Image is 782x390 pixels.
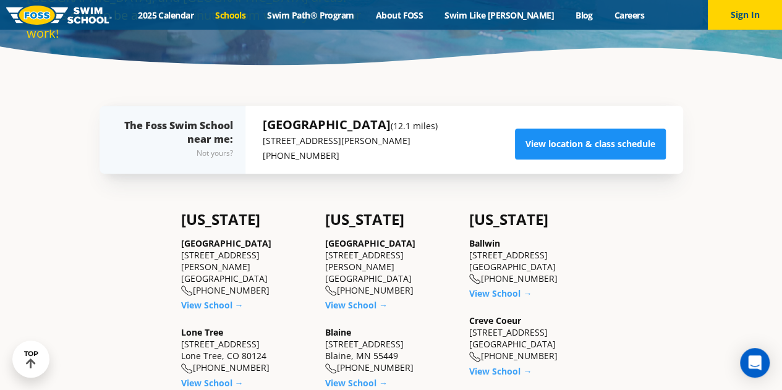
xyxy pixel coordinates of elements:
[325,237,415,249] a: [GEOGRAPHIC_DATA]
[24,350,38,369] div: TOP
[181,363,193,374] img: location-phone-o-icon.svg
[740,348,770,378] div: Open Intercom Messenger
[181,286,193,296] img: location-phone-o-icon.svg
[325,237,457,297] div: [STREET_ADDRESS][PERSON_NAME] [GEOGRAPHIC_DATA] [PHONE_NUMBER]
[181,326,223,338] a: Lone Tree
[181,237,313,297] div: [STREET_ADDRESS][PERSON_NAME] [GEOGRAPHIC_DATA] [PHONE_NUMBER]
[124,119,233,161] div: The Foss Swim School near me:
[469,315,521,326] a: Creve Coeur
[325,363,337,374] img: location-phone-o-icon.svg
[181,377,244,389] a: View School →
[434,9,565,21] a: Swim Like [PERSON_NAME]
[263,148,438,163] p: [PHONE_NUMBER]
[469,211,601,228] h4: [US_STATE]
[564,9,603,21] a: Blog
[263,116,438,134] h5: [GEOGRAPHIC_DATA]
[469,237,500,249] a: Ballwin
[6,6,112,25] img: FOSS Swim School Logo
[325,299,388,311] a: View School →
[391,120,438,132] small: (12.1 miles)
[469,274,481,284] img: location-phone-o-icon.svg
[469,365,532,377] a: View School →
[257,9,365,21] a: Swim Path® Program
[181,299,244,311] a: View School →
[603,9,655,21] a: Careers
[181,237,271,249] a: [GEOGRAPHIC_DATA]
[325,326,457,374] div: [STREET_ADDRESS] Blaine, MN 55449 [PHONE_NUMBER]
[124,146,233,161] div: Not yours?
[325,286,337,296] img: location-phone-o-icon.svg
[325,377,388,389] a: View School →
[469,287,532,299] a: View School →
[127,9,205,21] a: 2025 Calendar
[205,9,257,21] a: Schools
[263,134,438,148] p: [STREET_ADDRESS][PERSON_NAME]
[325,326,351,338] a: Blaine
[181,211,313,228] h4: [US_STATE]
[469,237,601,285] div: [STREET_ADDRESS] [GEOGRAPHIC_DATA] [PHONE_NUMBER]
[325,211,457,228] h4: [US_STATE]
[469,315,601,362] div: [STREET_ADDRESS] [GEOGRAPHIC_DATA] [PHONE_NUMBER]
[365,9,434,21] a: About FOSS
[469,352,481,362] img: location-phone-o-icon.svg
[515,129,666,159] a: View location & class schedule
[181,326,313,374] div: [STREET_ADDRESS] Lone Tree, CO 80124 [PHONE_NUMBER]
